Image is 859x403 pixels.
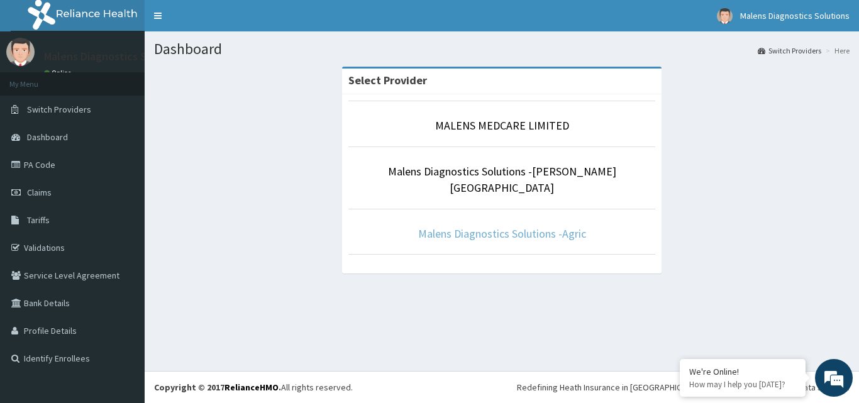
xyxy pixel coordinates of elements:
[717,8,733,24] img: User Image
[23,63,51,94] img: d_794563401_company_1708531726252_794563401
[44,51,187,62] p: Malens Diagnostics Solutions
[6,269,240,313] textarea: Type your message and hit 'Enter'
[689,379,796,390] p: How may I help you today?
[224,382,279,393] a: RelianceHMO
[348,73,427,87] strong: Select Provider
[823,45,850,56] li: Here
[388,164,616,195] a: Malens Diagnostics Solutions -[PERSON_NAME][GEOGRAPHIC_DATA]
[6,38,35,66] img: User Image
[65,70,211,87] div: Chat with us now
[517,381,850,394] div: Redefining Heath Insurance in [GEOGRAPHIC_DATA] using Telemedicine and Data Science!
[27,104,91,115] span: Switch Providers
[27,187,52,198] span: Claims
[206,6,236,36] div: Minimize live chat window
[689,366,796,377] div: We're Online!
[73,121,174,248] span: We're online!
[27,131,68,143] span: Dashboard
[740,10,850,21] span: Malens Diagnostics Solutions
[418,226,586,241] a: Malens Diagnostics Solutions -Agric
[435,118,569,133] a: MALENS MEDCARE LIMITED
[44,69,74,77] a: Online
[145,371,859,403] footer: All rights reserved.
[758,45,821,56] a: Switch Providers
[154,382,281,393] strong: Copyright © 2017 .
[27,214,50,226] span: Tariffs
[154,41,850,57] h1: Dashboard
